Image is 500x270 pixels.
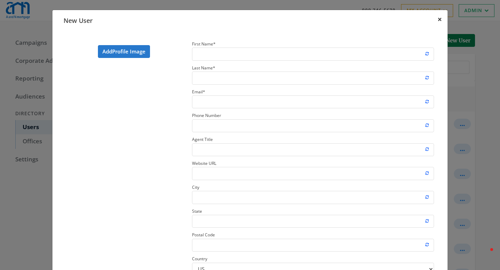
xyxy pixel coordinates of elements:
small: Last Name * [192,65,215,71]
input: Website URL [192,167,434,180]
small: Website URL [192,160,216,166]
input: First Name* [192,48,434,60]
small: First Name * [192,41,216,47]
small: Country [192,256,207,262]
input: State [192,215,434,228]
button: Close [432,10,448,29]
small: Phone Number [192,112,221,118]
span: × [437,14,442,25]
input: Email* [192,95,434,108]
input: Postal Code [192,239,434,252]
small: Email * [192,89,205,95]
span: New User [58,11,93,25]
small: City [192,184,199,190]
iframe: Intercom live chat [476,246,493,263]
input: Phone Number [192,119,434,132]
label: Add Profile Image [98,45,150,58]
small: Agent Title [192,136,213,142]
small: Postal Code [192,232,215,238]
small: State [192,208,202,214]
input: Agent Title [192,143,434,156]
input: City [192,191,434,204]
input: Last Name* [192,71,434,84]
